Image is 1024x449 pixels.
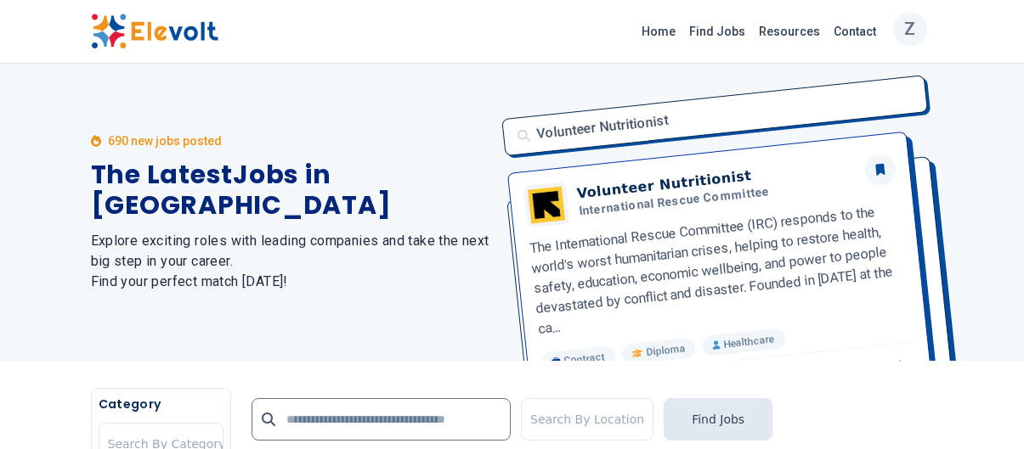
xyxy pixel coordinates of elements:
a: Resources [752,18,827,45]
h1: The Latest Jobs in [GEOGRAPHIC_DATA] [91,160,492,221]
button: Find Jobs [664,398,772,441]
a: Find Jobs [682,18,752,45]
img: Elevolt [91,14,218,49]
button: Z [893,12,927,46]
a: Contact [827,18,883,45]
p: 690 new jobs posted [108,132,222,149]
h2: Explore exciting roles with leading companies and take the next big step in your career. Find you... [91,231,492,292]
h5: Category [99,396,223,413]
a: Home [635,18,682,45]
p: Z [904,8,915,50]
